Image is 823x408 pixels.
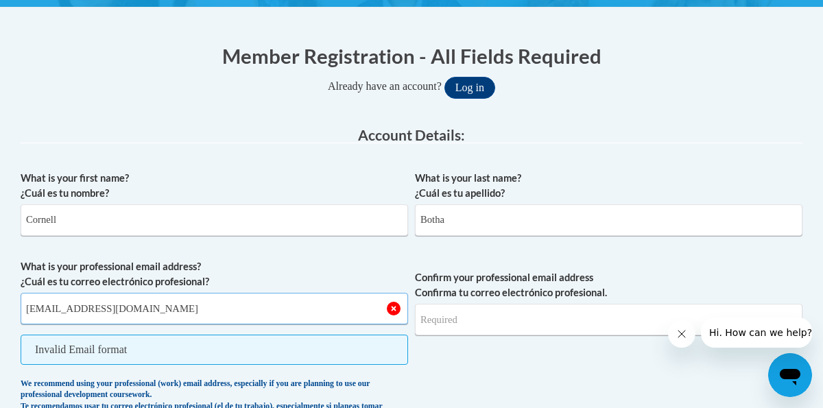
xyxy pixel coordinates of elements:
iframe: Button to launch messaging window [768,353,812,397]
input: Metadata input [21,204,408,236]
label: What is your first name? ¿Cuál es tu nombre? [21,171,408,201]
iframe: Close message [668,320,695,348]
h1: Member Registration - All Fields Required [21,42,802,70]
span: Invalid Email format [21,335,408,365]
label: Confirm your professional email address Confirma tu correo electrónico profesional. [415,270,802,300]
label: What is your professional email address? ¿Cuál es tu correo electrónico profesional? [21,259,408,289]
input: Required [415,304,802,335]
span: Already have an account? [328,80,442,92]
input: Metadata input [21,293,408,324]
span: Account Details: [358,126,465,143]
label: What is your last name? ¿Cuál es tu apellido? [415,171,802,201]
button: Log in [444,77,495,99]
input: Metadata input [415,204,802,236]
iframe: Message from company [701,317,812,348]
